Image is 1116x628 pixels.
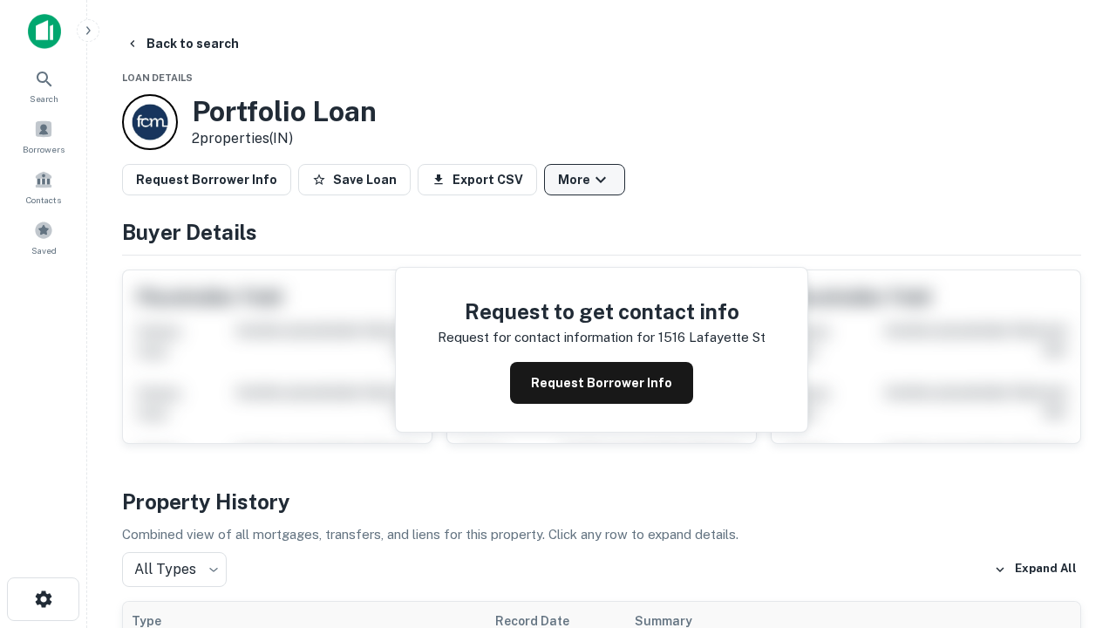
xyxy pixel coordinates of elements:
button: Request Borrower Info [510,362,693,404]
p: 1516 lafayette st [658,327,766,348]
h4: Property History [122,486,1081,517]
img: capitalize-icon.png [28,14,61,49]
button: More [544,164,625,195]
h4: Buyer Details [122,216,1081,248]
h4: Request to get contact info [438,296,766,327]
button: Export CSV [418,164,537,195]
span: Loan Details [122,72,193,83]
span: Search [30,92,58,106]
p: Combined view of all mortgages, transfers, and liens for this property. Click any row to expand d... [122,524,1081,545]
div: All Types [122,552,227,587]
button: Expand All [990,556,1081,583]
p: Request for contact information for [438,327,655,348]
p: 2 properties (IN) [192,128,377,149]
a: Contacts [5,163,82,210]
button: Save Loan [298,164,411,195]
h3: Portfolio Loan [192,95,377,128]
iframe: Chat Widget [1029,433,1116,516]
button: Back to search [119,28,246,59]
button: Request Borrower Info [122,164,291,195]
a: Borrowers [5,113,82,160]
span: Contacts [26,193,61,207]
a: Saved [5,214,82,261]
a: Search [5,62,82,109]
span: Borrowers [23,142,65,156]
span: Saved [31,243,57,257]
